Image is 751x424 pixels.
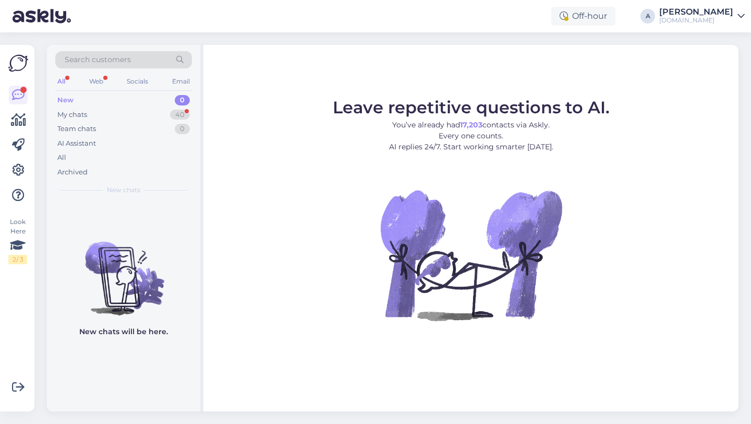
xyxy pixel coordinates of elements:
div: All [57,152,66,163]
div: 0 [175,124,190,134]
img: No chats [47,223,200,317]
div: Look Here [8,217,27,264]
div: [PERSON_NAME] [659,8,733,16]
span: Leave repetitive questions to AI. [333,97,610,117]
div: My chats [57,110,87,120]
div: All [55,75,67,88]
img: Askly Logo [8,53,28,73]
p: You’ve already had contacts via Askly. Every one counts. AI replies 24/7. Start working smarter [... [333,120,610,152]
div: Off-hour [551,7,615,26]
div: [DOMAIN_NAME] [659,16,733,25]
img: No Chat active [377,161,565,349]
div: 0 [175,95,190,105]
p: New chats will be here. [79,326,168,337]
span: Search customers [65,54,131,65]
span: New chats [107,185,140,195]
div: Socials [125,75,150,88]
b: 17,203 [460,120,482,129]
div: Email [170,75,192,88]
div: Archived [57,167,88,178]
div: 2 / 3 [8,255,27,264]
div: AI Assistant [57,138,96,149]
div: 40 [170,110,190,120]
a: [PERSON_NAME][DOMAIN_NAME] [659,8,745,25]
div: Team chats [57,124,96,134]
div: A [640,9,655,23]
div: Web [87,75,105,88]
div: New [57,95,74,105]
